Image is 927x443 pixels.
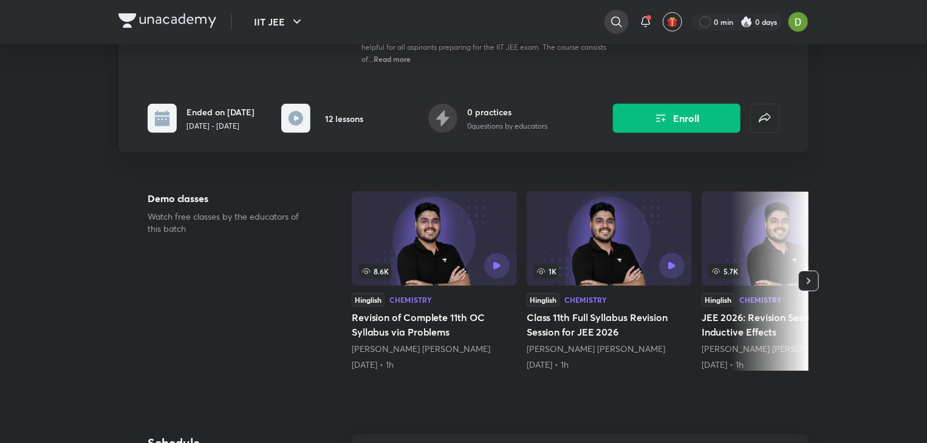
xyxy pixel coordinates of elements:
[352,343,517,355] div: Mohammad Kashif Alam
[527,359,692,371] div: 4th Jun • 1h
[702,293,734,306] div: Hinglish
[750,104,779,133] button: false
[186,121,255,132] p: [DATE] - [DATE]
[709,264,741,279] span: 5.7K
[702,359,867,371] div: 18th Jun • 1h
[389,296,432,303] div: Chemistry
[663,12,682,32] button: avatar
[702,310,867,339] h5: JEE 2026: Revision Session on Inductive Effects
[788,12,809,32] img: Divyani Bhatkar
[352,191,517,371] a: 8.6KHinglishChemistryRevision of Complete 11th OC Syllabus via Problems[PERSON_NAME] [PERSON_NAME...
[527,191,692,371] a: Class 11th Full Syllabus Revision Session for JEE 2026
[564,296,607,303] div: Chemistry
[352,359,517,371] div: 27th Apr • 1h
[702,191,867,371] a: JEE 2026: Revision Session on Inductive Effects
[352,310,517,339] h5: Revision of Complete 11th OC Syllabus via Problems
[247,10,312,34] button: IIT JEE
[613,104,741,133] button: Enroll
[527,310,692,339] h5: Class 11th Full Syllabus Revision Session for JEE 2026
[467,106,547,118] h6: 0 practices
[667,16,678,27] img: avatar
[467,121,547,132] p: 0 questions by educators
[359,264,391,279] span: 8.6K
[534,264,559,279] span: 1K
[527,343,692,355] div: Mohammad Kashif Alam
[702,343,867,355] div: Mohammad Kashif Alam
[352,343,490,354] a: [PERSON_NAME] [PERSON_NAME]
[118,13,216,31] a: Company Logo
[527,343,665,354] a: [PERSON_NAME] [PERSON_NAME]
[186,106,255,118] h6: Ended on [DATE]
[325,112,363,125] h6: 12 lessons
[702,191,867,371] a: 5.7KHinglishChemistryJEE 2026: Revision Session on Inductive Effects[PERSON_NAME] [PERSON_NAME][D...
[527,191,692,371] a: 1KHinglishChemistryClass 11th Full Syllabus Revision Session for JEE 2026[PERSON_NAME] [PERSON_NA...
[118,13,216,28] img: Company Logo
[352,293,385,306] div: Hinglish
[148,211,313,235] p: Watch free classes by the educators of this batch
[741,16,753,28] img: streak
[352,191,517,371] a: Revision of Complete 11th OC Syllabus via Problems
[374,54,411,64] span: Read more
[148,191,313,206] h5: Demo classes
[702,343,840,354] a: [PERSON_NAME] [PERSON_NAME]
[527,293,559,306] div: Hinglish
